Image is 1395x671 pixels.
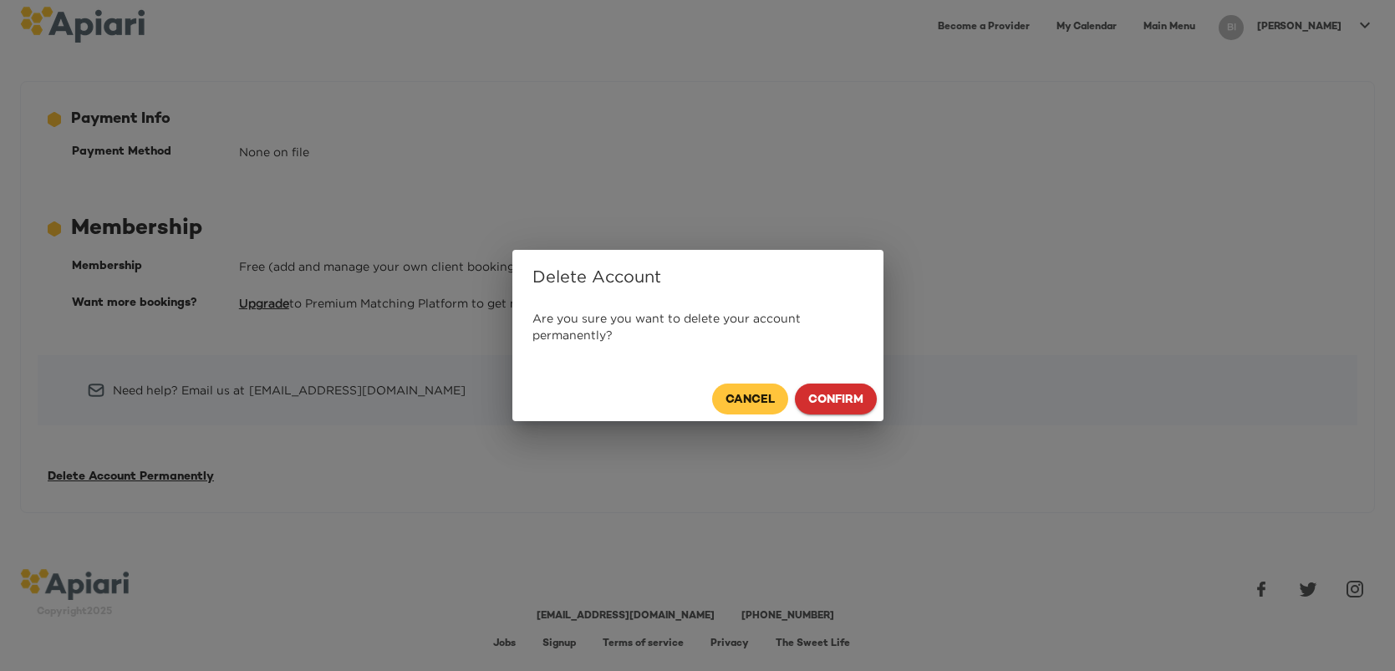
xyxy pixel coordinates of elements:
span: Cancel [726,390,775,411]
button: Confirm [795,384,877,415]
span: Confirm [808,390,863,411]
div: Are you sure you want to delete your account permanently? [512,303,883,350]
h2: Delete Account [532,263,863,290]
button: Cancel [712,384,788,415]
